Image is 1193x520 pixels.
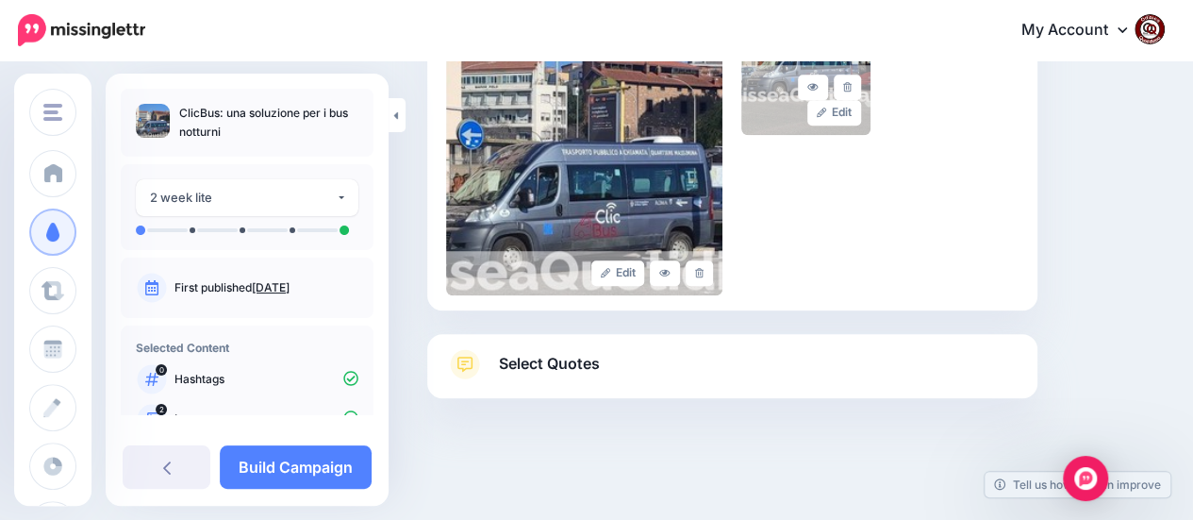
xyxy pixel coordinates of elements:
[252,280,290,294] a: [DATE]
[18,14,145,46] img: Missinglettr
[179,104,358,142] p: ClicBus: una soluzione per i bus notturni
[499,351,600,377] span: Select Quotes
[591,260,645,286] a: Edit
[136,179,358,216] button: 2 week lite
[807,100,861,126] a: Edit
[156,364,167,376] span: 0
[174,371,358,388] p: Hashtags
[1002,8,1165,54] a: My Account
[446,349,1019,398] a: Select Quotes
[174,411,358,428] p: Images
[156,404,167,415] span: 2
[136,341,358,355] h4: Selected Content
[985,472,1170,497] a: Tell us how we can improve
[1063,456,1108,501] div: Open Intercom Messenger
[150,187,336,209] div: 2 week lite
[43,104,62,121] img: menu.png
[136,104,170,138] img: 6297389909f8ff553f62b63e168e3cf8_thumb.jpg
[174,279,358,296] p: First published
